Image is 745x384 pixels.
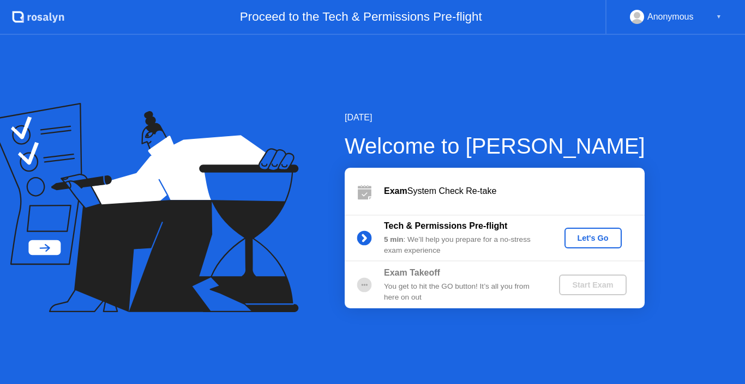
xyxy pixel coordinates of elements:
[559,275,626,295] button: Start Exam
[384,234,541,257] div: : We’ll help you prepare for a no-stress exam experience
[564,228,622,248] button: Let's Go
[563,281,622,289] div: Start Exam
[647,10,694,24] div: Anonymous
[384,185,645,198] div: System Check Re-take
[384,186,407,196] b: Exam
[384,281,541,303] div: You get to hit the GO button! It’s all you from here on out
[569,234,617,242] div: Let's Go
[384,268,440,277] b: Exam Takeoff
[345,130,645,162] div: Welcome to [PERSON_NAME]
[345,111,645,124] div: [DATE]
[384,221,507,230] b: Tech & Permissions Pre-flight
[716,10,722,24] div: ▼
[384,235,404,243] b: 5 min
